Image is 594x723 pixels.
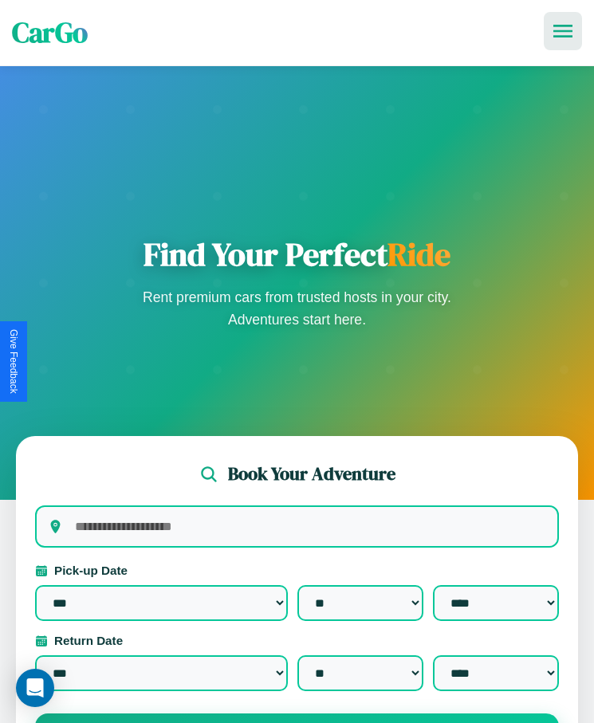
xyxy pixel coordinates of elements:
div: Give Feedback [8,329,19,394]
span: CarGo [12,14,88,52]
h1: Find Your Perfect [138,235,457,273]
div: Open Intercom Messenger [16,669,54,707]
label: Pick-up Date [35,564,559,577]
h2: Book Your Adventure [228,462,395,486]
span: Ride [387,233,450,276]
p: Rent premium cars from trusted hosts in your city. Adventures start here. [138,286,457,331]
label: Return Date [35,634,559,647]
